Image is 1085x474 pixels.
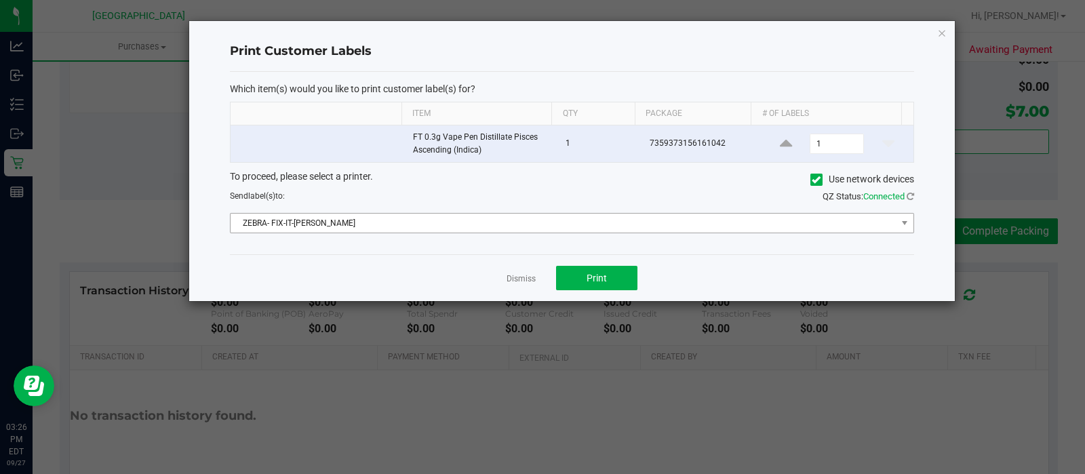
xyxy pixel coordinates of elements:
[230,191,285,201] span: Send to:
[231,214,896,233] span: ZEBRA- FIX-IT-[PERSON_NAME]
[557,125,642,162] td: 1
[556,266,637,290] button: Print
[823,191,914,201] span: QZ Status:
[14,366,54,406] iframe: Resource center
[248,191,275,201] span: label(s)
[642,125,760,162] td: 7359373156161042
[551,102,634,125] th: Qty
[230,43,914,60] h4: Print Customer Labels
[587,273,607,283] span: Print
[230,83,914,95] p: Which item(s) would you like to print customer label(s) for?
[401,102,551,125] th: Item
[220,170,924,190] div: To proceed, please select a printer.
[863,191,905,201] span: Connected
[507,273,536,285] a: Dismiss
[405,125,557,162] td: FT 0.3g Vape Pen Distillate Pisces Ascending (Indica)
[810,172,914,186] label: Use network devices
[635,102,751,125] th: Package
[751,102,901,125] th: # of labels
